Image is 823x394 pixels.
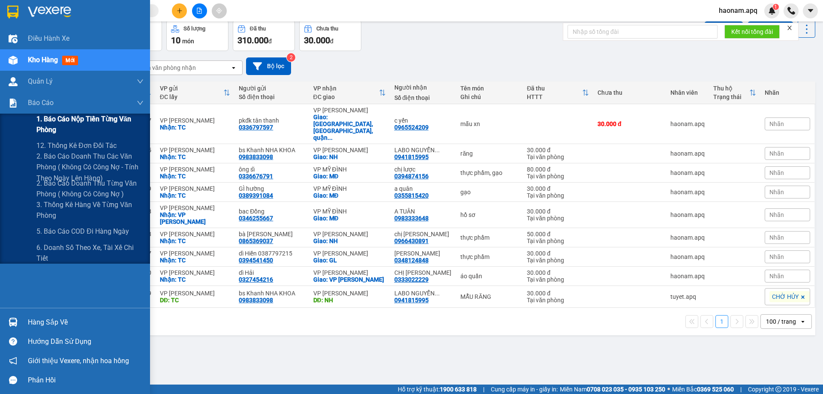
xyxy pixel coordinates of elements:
[527,185,589,192] div: 30.000 đ
[394,208,452,215] div: A TUÂN
[670,120,705,127] div: haonam.apq
[394,185,452,192] div: a quân
[327,134,333,141] span: ...
[769,273,784,280] span: Nhãn
[807,7,814,15] span: caret-down
[598,89,662,96] div: Chưa thu
[9,99,18,108] img: solution-icon
[460,211,518,218] div: hồ sơ
[237,35,268,45] span: 310.000
[670,273,705,280] div: haonam.apq
[394,173,429,180] div: 0394874156
[787,25,793,31] span: close
[313,185,386,192] div: VP MỸ ĐÌNH
[166,20,228,51] button: Số lượng10món
[156,81,235,104] th: Toggle SortBy
[160,117,231,124] div: VP [PERSON_NAME]
[239,238,273,244] div: 0865369037
[239,276,273,283] div: 0327454216
[9,56,18,65] img: warehouse-icon
[394,166,452,173] div: chị lược
[313,93,379,100] div: ĐC giao
[769,253,784,260] span: Nhãn
[527,192,589,199] div: Tại văn phòng
[9,337,17,346] span: question-circle
[772,293,799,301] span: CHỜ HỦY
[239,85,304,92] div: Người gửi
[239,147,304,153] div: bs Khanh NHA KHOA
[239,192,273,199] div: 0389391084
[172,3,187,18] button: plus
[394,276,429,283] div: 0333022229
[160,276,231,283] div: Nhận: TC
[697,386,734,393] strong: 0369 525 060
[299,20,361,51] button: Chưa thu30.000đ
[440,386,477,393] strong: 1900 633 818
[313,147,386,153] div: VP [PERSON_NAME]
[670,189,705,195] div: haonam.apq
[313,153,386,160] div: Giao: NH
[183,26,205,32] div: Số lượng
[28,355,129,366] span: Giới thiệu Vexere, nhận hoa hồng
[239,117,304,124] div: pkđk tân thanh
[560,385,665,394] span: Miền Nam
[28,97,54,108] span: Báo cáo
[670,211,705,218] div: haonam.apq
[28,374,144,387] div: Phản hồi
[713,93,749,100] div: Trạng thái
[769,189,784,195] span: Nhãn
[769,234,784,241] span: Nhãn
[773,4,779,10] sup: 1
[9,34,18,43] img: warehouse-icon
[160,147,231,153] div: VP [PERSON_NAME]
[28,33,69,44] span: Điều hành xe
[160,250,231,257] div: VP [PERSON_NAME]
[775,386,781,392] span: copyright
[230,64,237,71] svg: open
[394,192,429,199] div: 0355815420
[803,3,818,18] button: caret-down
[212,3,227,18] button: aim
[394,117,452,124] div: c yến
[313,257,386,264] div: Giao: GL
[491,385,558,394] span: Cung cấp máy in - giấy in:
[527,276,589,283] div: Tại văn phòng
[527,93,582,100] div: HTTT
[712,5,764,16] span: haonam.apq
[724,25,780,39] button: Kết nối tổng đài
[460,85,518,92] div: Tên món
[160,205,231,211] div: VP [PERSON_NAME]
[765,89,810,96] div: Nhãn
[313,238,386,244] div: Giao: NH
[313,192,386,199] div: Giao: MĐ
[527,297,589,304] div: Tại văn phòng
[233,20,295,51] button: Đã thu310.000đ
[313,297,386,304] div: DĐ: NH
[435,147,440,153] span: ...
[62,56,78,65] span: mới
[672,385,734,394] span: Miền Bắc
[9,357,17,365] span: notification
[527,238,589,244] div: Tại văn phòng
[160,231,231,238] div: VP [PERSON_NAME]
[394,297,429,304] div: 0941815995
[527,153,589,160] div: Tại văn phòng
[670,89,705,96] div: Nhân viên
[313,85,379,92] div: VP nhận
[313,250,386,257] div: VP [PERSON_NAME]
[7,6,18,18] img: logo-vxr
[137,78,144,85] span: down
[268,38,272,45] span: đ
[36,61,105,70] strong: PHIẾU GỬI HÀNG
[667,388,670,391] span: ⚪️
[313,269,386,276] div: VP [PERSON_NAME]
[160,297,231,304] div: DĐ: TC
[527,231,589,238] div: 50.000 đ
[137,63,196,72] div: Chọn văn phòng nhận
[715,315,728,328] button: 1
[9,77,18,86] img: warehouse-icon
[527,215,589,222] div: Tại văn phòng
[394,238,429,244] div: 0966430891
[239,257,273,264] div: 0394541450
[527,269,589,276] div: 30.000 đ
